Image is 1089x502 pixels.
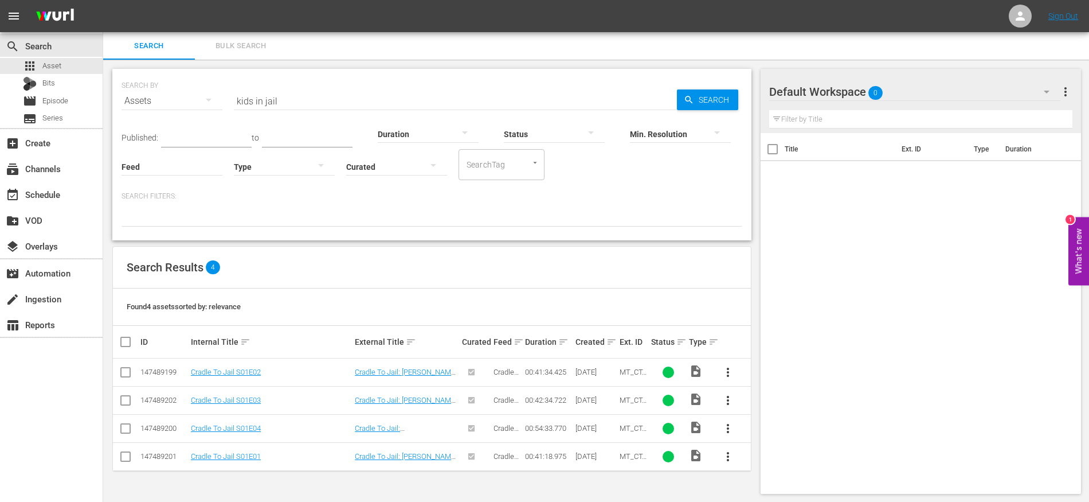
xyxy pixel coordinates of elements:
[406,337,416,347] span: sort
[689,449,703,462] span: Video
[721,422,735,435] span: more_vert
[769,76,1061,108] div: Default Workspace
[462,337,490,347] div: Curated
[42,60,61,72] span: Asset
[575,452,616,461] div: [DATE]
[6,214,19,228] span: VOD
[689,364,703,378] span: Video
[689,392,703,406] span: Video
[525,452,572,461] div: 00:41:18.975
[127,260,203,274] span: Search Results
[493,335,522,349] div: Feed
[575,424,616,433] div: [DATE]
[895,133,967,165] th: Ext. ID
[708,337,719,347] span: sort
[6,267,19,281] span: Automation
[620,337,648,347] div: Ext. ID
[575,335,616,349] div: Created
[493,452,519,469] span: Cradle To Jail
[23,59,37,73] span: Asset
[202,40,280,53] span: Bulk Search
[677,89,738,110] button: Search
[785,133,895,165] th: Title
[651,335,685,349] div: Status
[355,424,426,458] a: Cradle To Jail: [GEOGRAPHIC_DATA], [PERSON_NAME] & [PERSON_NAME]
[252,133,259,142] span: to
[1068,217,1089,285] button: Open Feedback Widget
[6,162,19,176] span: Channels
[1048,11,1078,21] a: Sign Out
[493,396,519,413] span: Cradle To Jail
[530,157,540,168] button: Open
[6,293,19,306] span: Ingestion
[6,240,19,254] span: Overlays
[525,335,572,349] div: Duration
[6,318,19,332] span: Reports
[191,396,261,404] a: Cradle To Jail S01E03
[525,396,572,404] div: 00:42:34.722
[355,368,457,385] a: Cradle To Jail: [PERSON_NAME] & [PERSON_NAME]
[721,365,735,379] span: more_vert
[689,421,703,434] span: Video
[714,415,742,442] button: more_vert
[558,337,569,347] span: sort
[721,394,735,407] span: more_vert
[714,359,742,386] button: more_vert
[122,133,158,142] span: Published:
[1059,85,1072,99] span: more_vert
[620,396,648,413] span: MT_CTJ_S01E03
[355,396,457,413] a: Cradle To Jail: [PERSON_NAME] & [PERSON_NAME]
[1066,215,1075,224] div: 1
[575,396,616,404] div: [DATE]
[191,335,351,349] div: Internal Title
[23,77,37,91] div: Bits
[620,368,648,385] span: MT_CTJ_S01E02
[868,81,883,105] span: 0
[606,337,617,347] span: sort
[42,112,63,124] span: Series
[689,335,711,349] div: Type
[42,95,68,107] span: Episode
[140,337,187,347] div: ID
[140,368,187,376] div: 147489199
[1059,78,1072,106] button: more_vert
[191,368,261,376] a: Cradle To Jail S01E02
[206,260,220,274] span: 4
[525,368,572,376] div: 00:41:34.425
[23,112,37,126] span: Series
[28,3,83,30] img: ans4CAIJ8jUAAAAAAAAAAAAAAAAAAAAAAAAgQb4GAAAAAAAAAAAAAAAAAAAAAAAAJMjXAAAAAAAAAAAAAAAAAAAAAAAAgAT5G...
[6,188,19,202] span: Schedule
[191,424,261,433] a: Cradle To Jail S01E04
[127,302,241,311] span: Found 4 assets sorted by: relevance
[122,192,742,201] p: Search Filters:
[514,337,524,347] span: sort
[620,424,648,441] span: MT_CTJ_S01E04
[493,368,519,385] span: Cradle To Jail
[191,452,261,461] a: Cradle To Jail S01E01
[355,335,459,349] div: External Title
[998,133,1067,165] th: Duration
[676,337,687,347] span: sort
[6,137,19,150] span: Create
[23,94,37,108] span: Episode
[620,452,648,469] span: MT_CTJ_S01E01
[721,450,735,464] span: more_vert
[575,368,616,376] div: [DATE]
[140,396,187,404] div: 147489202
[714,443,742,470] button: more_vert
[42,77,55,89] span: Bits
[493,424,519,441] span: Cradle To Jail
[122,85,222,117] div: Assets
[240,337,250,347] span: sort
[6,40,19,53] span: Search
[7,9,21,23] span: menu
[140,424,187,433] div: 147489200
[714,387,742,414] button: more_vert
[525,424,572,433] div: 00:54:33.770
[355,452,459,478] a: Cradle To Jail: [PERSON_NAME], [PERSON_NAME] & [PERSON_NAME]
[140,452,187,461] div: 147489201
[694,89,738,110] span: Search
[110,40,188,53] span: Search
[967,133,998,165] th: Type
